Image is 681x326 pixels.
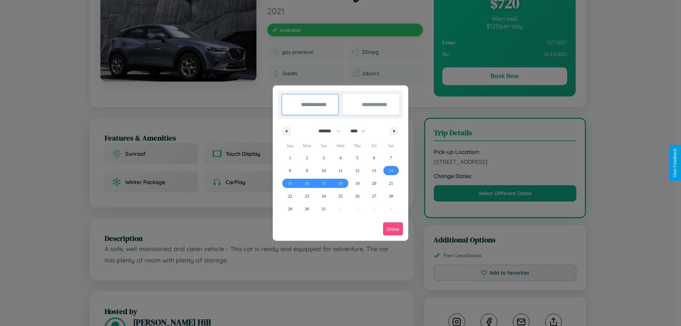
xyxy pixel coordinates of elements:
span: 18 [338,177,343,190]
span: 27 [372,190,376,203]
button: 12 [349,164,366,177]
span: 21 [389,177,393,190]
span: 12 [355,164,359,177]
span: Tue [315,140,332,151]
span: Fri [366,140,382,151]
span: 22 [288,190,292,203]
button: 4 [332,151,349,164]
span: 5 [356,151,358,164]
span: 28 [389,190,393,203]
span: 10 [322,164,326,177]
button: 1 [282,151,298,164]
button: 29 [282,203,298,215]
span: 7 [390,151,392,164]
span: 4 [339,151,342,164]
span: Mon [298,140,315,151]
button: 28 [383,190,399,203]
button: 17 [315,177,332,190]
button: 14 [383,164,399,177]
span: 1 [289,151,291,164]
span: 8 [289,164,291,177]
span: 29 [288,203,292,215]
span: 26 [355,190,359,203]
button: 9 [298,164,315,177]
button: 11 [332,164,349,177]
button: 24 [315,190,332,203]
button: Done [383,222,403,236]
button: 30 [298,203,315,215]
span: 23 [305,190,309,203]
button: 27 [366,190,382,203]
span: 6 [373,151,375,164]
span: 17 [322,177,326,190]
button: 6 [366,151,382,164]
button: 13 [366,164,382,177]
button: 19 [349,177,366,190]
button: 26 [349,190,366,203]
span: 11 [338,164,343,177]
span: Thu [349,140,366,151]
button: 31 [315,203,332,215]
span: 30 [305,203,309,215]
div: Give Feedback [672,149,677,177]
span: 25 [338,190,343,203]
button: 5 [349,151,366,164]
span: 20 [372,177,376,190]
button: 2 [298,151,315,164]
span: Sat [383,140,399,151]
span: 9 [306,164,308,177]
span: 31 [322,203,326,215]
button: 22 [282,190,298,203]
button: 25 [332,190,349,203]
span: 16 [305,177,309,190]
button: 7 [383,151,399,164]
span: 2 [306,151,308,164]
span: 3 [323,151,325,164]
button: 15 [282,177,298,190]
button: 23 [298,190,315,203]
button: 16 [298,177,315,190]
button: 3 [315,151,332,164]
span: 15 [288,177,292,190]
button: 20 [366,177,382,190]
span: 13 [372,164,376,177]
span: 24 [322,190,326,203]
span: 14 [389,164,393,177]
span: Sun [282,140,298,151]
button: 8 [282,164,298,177]
button: 21 [383,177,399,190]
button: 18 [332,177,349,190]
span: 19 [355,177,359,190]
button: 10 [315,164,332,177]
span: Wed [332,140,349,151]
